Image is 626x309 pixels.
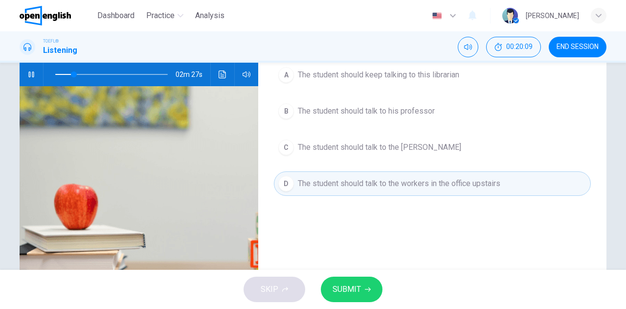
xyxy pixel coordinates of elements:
span: The student should talk to the workers in the office upstairs [298,178,500,190]
div: [PERSON_NAME] [526,10,579,22]
span: TOEFL® [43,38,59,45]
img: en [431,12,443,20]
img: OpenEnglish logo [20,6,71,25]
span: Analysis [195,10,224,22]
button: SUBMIT [321,277,382,302]
span: The student should talk to his professor [298,105,435,117]
button: Analysis [191,7,228,24]
span: 00:20:09 [506,43,533,51]
div: Hide [486,37,541,57]
div: Mute [458,37,478,57]
button: BThe student should talk to his professor [274,99,591,123]
button: Click to see the audio transcription [215,63,230,86]
span: Practice [146,10,175,22]
span: The student should talk to the [PERSON_NAME] [298,142,461,153]
span: 02m 27s [176,63,210,86]
span: END SESSION [557,43,599,51]
span: The student should keep talking to this librarian [298,69,459,81]
span: Dashboard [97,10,134,22]
div: D [278,176,294,191]
button: Practice [142,7,187,24]
a: OpenEnglish logo [20,6,93,25]
button: DThe student should talk to the workers in the office upstairs [274,171,591,196]
button: 00:20:09 [486,37,541,57]
button: END SESSION [549,37,606,57]
img: Profile picture [502,8,518,24]
div: B [278,103,294,119]
div: A [278,67,294,83]
button: Dashboard [93,7,138,24]
button: AThe student should keep talking to this librarian [274,63,591,87]
div: C [278,140,294,155]
span: SUBMIT [333,283,361,296]
button: CThe student should talk to the [PERSON_NAME] [274,135,591,160]
h1: Listening [43,45,77,56]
